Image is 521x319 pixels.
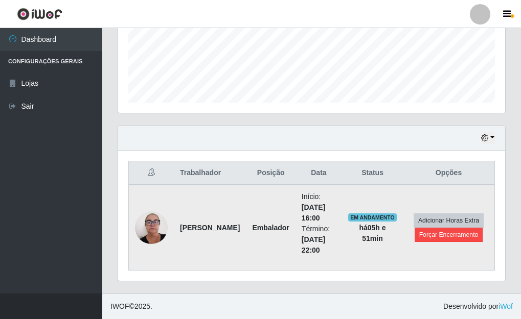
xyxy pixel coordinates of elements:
[246,161,295,185] th: Posição
[443,301,513,312] span: Desenvolvido por
[110,301,152,312] span: © 2025 .
[415,228,483,242] button: Forçar Encerramento
[302,224,336,256] li: Término:
[174,161,246,185] th: Trabalhador
[499,302,513,310] a: iWof
[252,224,289,232] strong: Embalador
[403,161,495,185] th: Opções
[302,203,325,222] time: [DATE] 16:00
[17,8,62,20] img: CoreUI Logo
[414,213,484,228] button: Adicionar Horas Extra
[348,213,397,222] span: EM ANDAMENTO
[342,161,403,185] th: Status
[302,235,325,254] time: [DATE] 22:00
[302,191,336,224] li: Início:
[359,224,386,242] strong: há 05 h e 51 min
[110,302,129,310] span: IWOF
[135,206,168,249] img: 1756344259057.jpeg
[180,224,240,232] strong: [PERSON_NAME]
[296,161,342,185] th: Data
